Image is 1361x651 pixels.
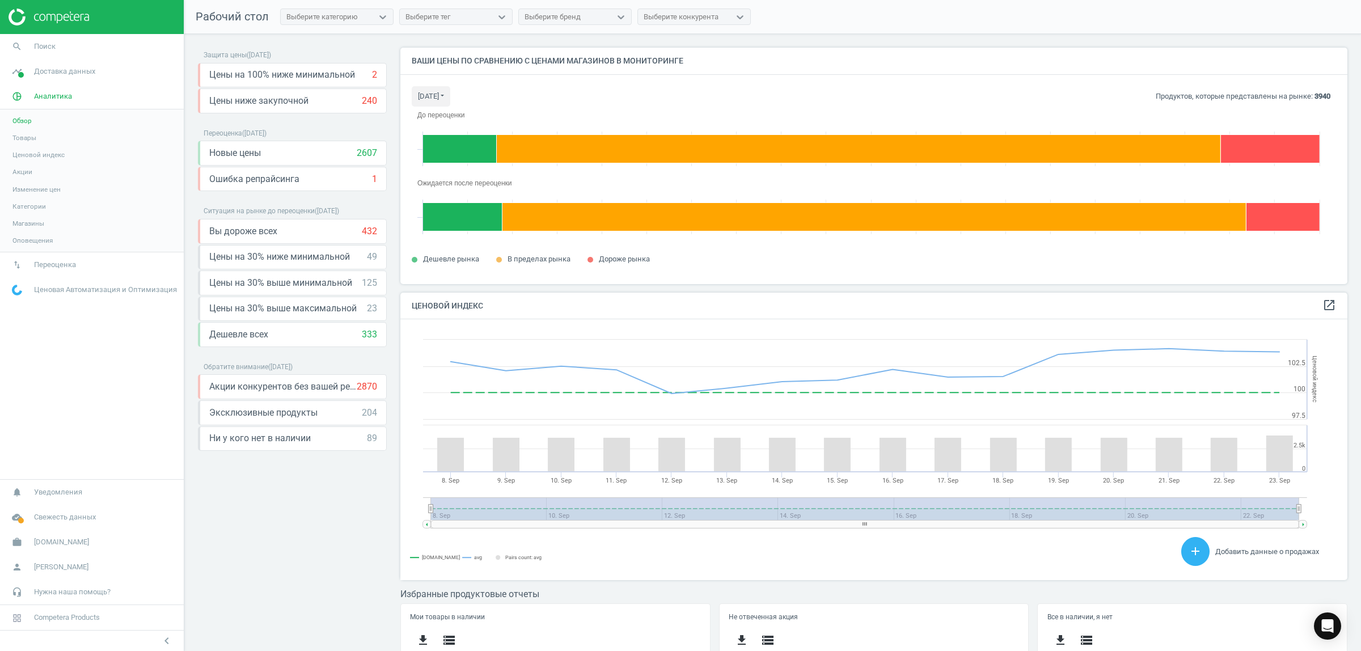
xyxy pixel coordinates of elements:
tspan: Pairs count: avg [505,555,542,560]
i: get_app [735,633,749,647]
div: 2 [372,69,377,81]
span: В пределах рынка [508,255,570,263]
p: Продуктов, которые представлены на рынке: [1156,91,1330,102]
span: Цены на 30% выше максимальной [209,302,357,315]
button: [DATE] [412,86,450,107]
span: Обратите внимание [204,363,268,371]
span: Обзор [12,116,32,125]
div: 89 [367,432,377,445]
span: [DOMAIN_NAME] [34,537,89,547]
text: 102.5 [1288,359,1305,367]
span: Свежесть данных [34,512,96,522]
span: Защита цены [204,51,247,59]
span: Аналитика [34,91,72,102]
tspan: 14. Sep [772,477,793,484]
i: add [1189,544,1202,558]
span: Акции [12,167,32,176]
span: Акции конкурентов без вашей реакции [209,381,357,393]
tspan: 19. Sep [1048,477,1069,484]
span: Цены на 100% ниже минимальной [209,69,355,81]
a: open_in_new [1322,298,1336,313]
i: get_app [416,633,430,647]
span: Магазины [12,219,44,228]
div: 49 [367,251,377,263]
h5: Не отвеченная акция [729,613,1019,621]
span: Эксклюзивные продукты [209,407,318,419]
span: Ситуация на рынке до переоценки [204,207,315,215]
tspan: 15. Sep [827,477,848,484]
tspan: 22. Sep [1214,477,1235,484]
i: cloud_done [6,506,28,528]
div: 204 [362,407,377,419]
span: Доставка данных [34,66,95,77]
tspan: До переоценки [417,111,464,119]
div: Open Intercom Messenger [1314,612,1341,640]
div: Выберите тег [405,12,450,22]
span: Товары [12,133,36,142]
img: ajHJNr6hYgQAAAAASUVORK5CYII= [9,9,89,26]
tspan: 16. Sep [882,477,903,484]
button: chevron_left [153,633,181,648]
button: add [1181,537,1210,566]
i: open_in_new [1322,298,1336,312]
i: storage [442,633,456,647]
tspan: 13. Sep [716,477,737,484]
span: Добавить данные о продажах [1215,547,1319,556]
div: 125 [362,277,377,289]
i: swap_vert [6,254,28,276]
text: 97.5 [1292,412,1305,420]
i: storage [761,633,775,647]
h4: Ценовой индекс [400,293,1347,319]
i: work [6,531,28,553]
div: Выберите бренд [525,12,581,22]
span: Ни у кого нет в наличии [209,432,311,445]
h5: Все в наличии, я нет [1047,613,1338,621]
span: ( [DATE] ) [242,129,267,137]
tspan: Ценовой индекс [1311,356,1318,403]
span: Оповещения [12,236,53,245]
i: notifications [6,481,28,503]
i: timeline [6,61,28,82]
tspan: 10. Sep [551,477,572,484]
img: wGWNvw8QSZomAAAAABJRU5ErkJggg== [12,285,22,295]
tspan: 9. Sep [497,477,515,484]
i: pie_chart_outlined [6,86,28,107]
tspan: Ожидается после переоценки [417,179,512,187]
div: 1 [372,173,377,185]
tspan: 20. Sep [1103,477,1124,484]
span: ( [DATE] ) [315,207,339,215]
div: 2870 [357,381,377,393]
div: Выберите конкурента [644,12,718,22]
span: Изменение цен [12,185,61,194]
tspan: avg [474,555,482,560]
span: Ценовой индекс [12,150,65,159]
span: Рабочий стол [196,10,269,23]
tspan: [DOMAIN_NAME] [422,555,460,560]
span: Цены на 30% ниже минимальной [209,251,350,263]
span: Переоценка [204,129,242,137]
span: Цены ниже закупочной [209,95,308,107]
div: 23 [367,302,377,315]
text: 2.5k [1294,442,1305,449]
div: 240 [362,95,377,107]
span: [PERSON_NAME] [34,562,88,572]
i: chevron_left [160,634,174,648]
tspan: 8. Sep [442,477,459,484]
h5: Мои товары в наличии [410,613,700,621]
span: Дороже рынка [599,255,650,263]
span: Новые цены [209,147,261,159]
div: 333 [362,328,377,341]
div: Выберите категорию [286,12,358,22]
tspan: 23. Sep [1269,477,1290,484]
span: Дешевле всех [209,328,268,341]
span: Ценовая Автоматизация и Оптимизация [34,285,177,295]
text: 0 [1302,465,1305,472]
b: 3940 [1314,92,1330,100]
span: Поиск [34,41,56,52]
tspan: 11. Sep [606,477,627,484]
h4: Ваши цены по сравнению с ценами магазинов в мониторинге [400,48,1347,74]
span: ( [DATE] ) [268,363,293,371]
div: 432 [362,225,377,238]
h3: Избранные продуктовые отчеты [400,589,1347,599]
text: 100 [1294,385,1305,393]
